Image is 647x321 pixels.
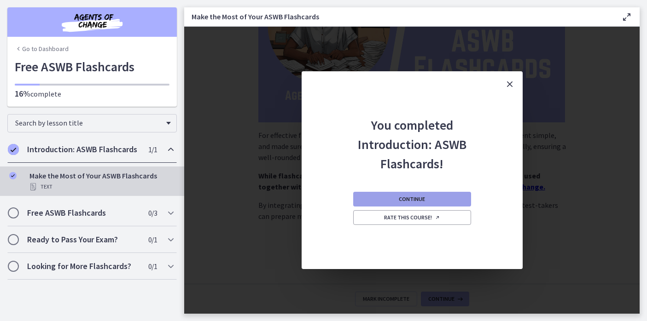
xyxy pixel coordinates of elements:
img: Agents of Change [37,11,147,33]
h2: Introduction: ASWB Flashcards [27,144,140,155]
span: 1 / 1 [148,144,157,155]
span: 0 / 1 [148,234,157,245]
p: complete [15,88,169,99]
h2: Looking for More Flashcards? [27,261,140,272]
a: Go to Dashboard [15,44,69,53]
h2: Ready to Pass Your Exam? [27,234,140,245]
i: Completed [9,172,17,179]
i: Opens in a new window [435,215,440,220]
h1: Free ASWB Flashcards [15,57,169,76]
h3: Make the Most of Your ASWB Flashcards [192,11,606,22]
span: 0 / 3 [148,207,157,218]
div: Make the Most of Your ASWB Flashcards [29,170,173,192]
span: Continue [399,195,425,203]
span: 16% [15,88,30,99]
h2: You completed Introduction: ASWB Flashcards! [351,97,473,173]
div: Text [29,181,173,192]
span: Search by lesson title [15,118,162,127]
div: Search by lesson title [7,114,177,132]
span: 0 / 1 [148,261,157,272]
a: Rate this course! Opens in a new window [353,210,471,225]
h2: Free ASWB Flashcards [27,207,140,218]
button: Close [497,71,523,97]
span: Rate this course! [384,214,440,221]
button: Continue [353,192,471,206]
i: Completed [8,144,19,155]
